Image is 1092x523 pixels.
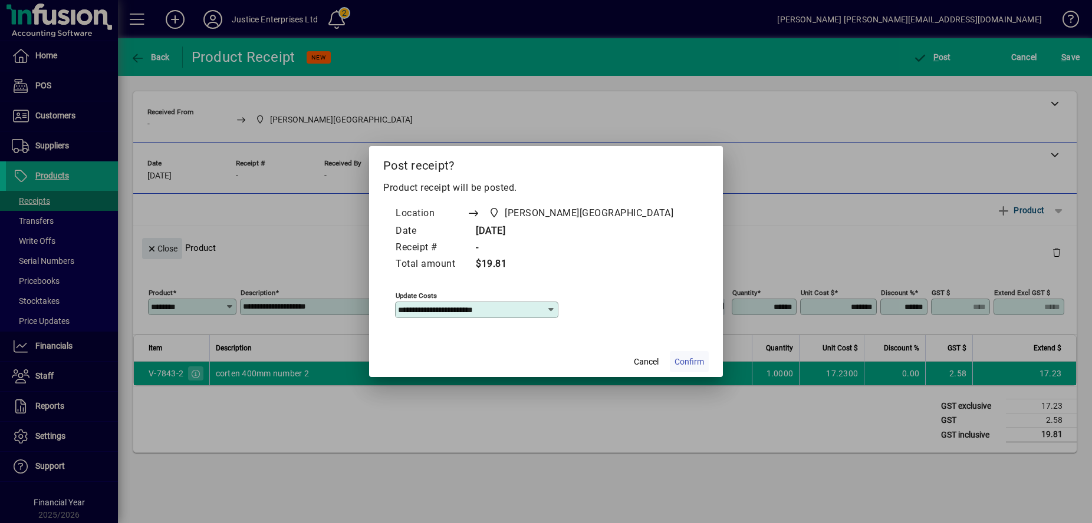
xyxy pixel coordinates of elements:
[396,292,437,300] mat-label: Update costs
[467,240,696,256] td: -
[627,351,665,372] button: Cancel
[670,351,709,372] button: Confirm
[369,146,723,180] h2: Post receipt?
[395,240,467,256] td: Receipt #
[395,204,467,223] td: Location
[634,356,659,368] span: Cancel
[395,223,467,240] td: Date
[467,223,696,240] td: [DATE]
[485,205,678,221] span: henderson warehouse
[675,356,704,368] span: Confirm
[383,181,709,195] p: Product receipt will be posted.
[505,206,673,220] span: [PERSON_NAME][GEOGRAPHIC_DATA]
[395,256,467,273] td: Total amount
[467,256,696,273] td: $19.81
